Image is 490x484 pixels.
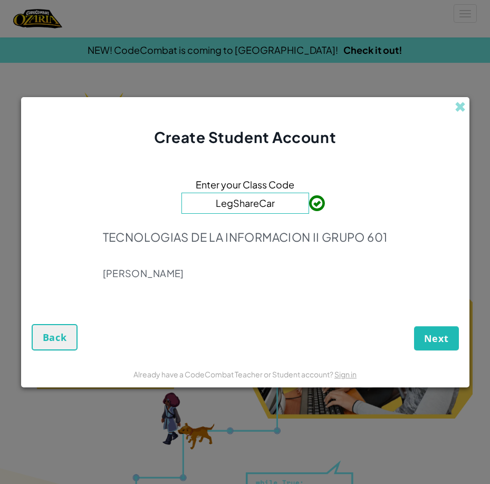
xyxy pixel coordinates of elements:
p: [PERSON_NAME] [103,267,388,280]
span: Back [43,331,67,344]
span: Create Student Account [154,128,336,146]
button: Next [414,326,459,350]
span: Next [424,332,449,345]
p: TECNOLOGIAS DE LA INFORMACION II GRUPO 601 [103,230,388,244]
span: Enter your Class Code [196,177,294,192]
span: Already have a CodeCombat Teacher or Student account? [133,369,334,379]
a: Sign in [334,369,357,379]
button: Back [32,324,78,350]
